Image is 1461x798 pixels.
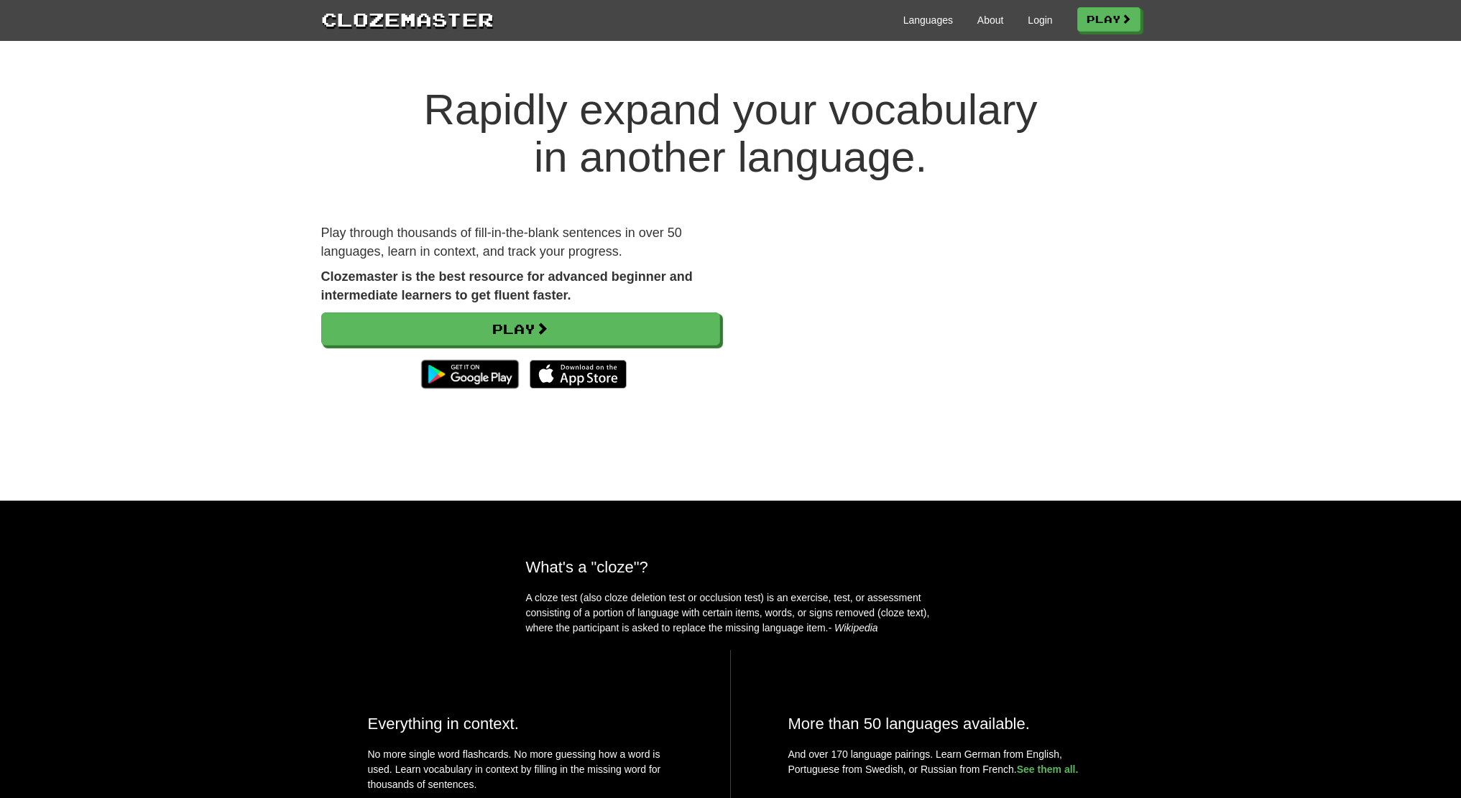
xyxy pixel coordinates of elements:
[321,269,693,302] strong: Clozemaster is the best resource for advanced beginner and intermediate learners to get fluent fa...
[1028,13,1052,27] a: Login
[321,224,720,261] p: Play through thousands of fill-in-the-blank sentences in over 50 languages, learn in context, and...
[321,312,720,345] a: Play
[368,715,673,733] h2: Everything in context.
[788,747,1094,777] p: And over 170 language pairings. Learn German from English, Portuguese from Swedish, or Russian fr...
[414,353,525,396] img: Get it on Google Play
[530,360,627,389] img: Download_on_the_App_Store_Badge_US-UK_135x40-25178aeef6eb6b83b96f5f2d004eda3bffbb37122de64afbaef7...
[1017,764,1079,775] a: See them all.
[977,13,1004,27] a: About
[1077,7,1140,32] a: Play
[321,6,494,32] a: Clozemaster
[526,590,936,636] p: A cloze test (also cloze deletion test or occlusion test) is an exercise, test, or assessment con...
[526,558,936,576] h2: What's a "cloze"?
[829,622,878,634] em: - Wikipedia
[903,13,953,27] a: Languages
[788,715,1094,733] h2: More than 50 languages available.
